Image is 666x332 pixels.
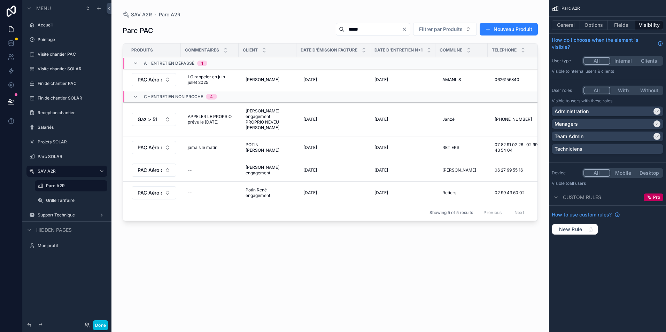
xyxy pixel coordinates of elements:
span: [PERSON_NAME] [442,167,476,173]
span: Parc A2R [562,6,580,11]
span: Potin René engagement [246,187,289,198]
label: Support Technique [38,212,93,218]
h1: Parc PAC [123,26,153,35]
a: How do I choose when the element is visible? [552,37,663,50]
span: [DATE] [303,167,317,173]
button: All [583,57,610,65]
span: Commentaires [185,47,219,53]
span: [DATE] [374,145,388,150]
label: SAV A2R [38,168,93,174]
span: Retiers [442,190,456,196]
span: Janzé [442,117,455,122]
a: Projets SOLAR [38,139,103,145]
label: Fin de chantier SOLAR [38,95,103,101]
button: Visibility [635,20,663,30]
a: Nouveau Produit [480,23,538,35]
span: [DATE] [303,190,317,196]
span: Date d'entretien n+1 [374,47,423,53]
span: [PERSON_NAME] engagement PROPRIO NEVEU [PERSON_NAME] [246,108,289,131]
span: PAC Aéro ou Géo [138,144,162,151]
p: Visible to [552,181,663,186]
span: PAC Aéro ou Géo [138,167,162,174]
button: With [610,87,636,94]
label: Mon profil [38,243,103,248]
a: SAV A2R [123,11,152,18]
button: Select Button [132,186,176,199]
span: Telephone [492,47,517,53]
span: AMANLIS [442,77,461,82]
label: Device [552,170,580,176]
span: [DATE] [303,145,317,150]
span: PAC Aéro ou Géo [138,76,162,83]
span: [DATE] [303,117,317,122]
label: Fin de chantier PAC [38,81,103,86]
p: Visible to [552,98,663,104]
span: [DATE] [374,190,388,196]
div: 4 [210,94,213,100]
label: User type [552,58,580,64]
button: Desktop [636,169,662,177]
span: Showing 5 of 5 results [429,210,473,215]
span: Internal users & clients [570,69,614,74]
span: c - entretien non proche [144,94,203,100]
span: [DATE] [374,167,388,173]
span: Produits [131,47,153,53]
label: Grille Tarifaire [46,198,103,203]
span: Client [243,47,258,53]
div: 1 [201,61,203,66]
button: Select Button [413,23,477,36]
span: 02 99 43 60 02 [495,190,525,196]
label: Parc SOLAR [38,154,103,159]
span: New Rule [556,226,585,232]
button: All [583,87,610,94]
p: Visible to [552,69,663,74]
button: Mobile [610,169,636,177]
span: RETIERS [442,145,459,150]
span: Commune [440,47,462,53]
span: 0626156840 [495,77,519,82]
span: Hidden pages [36,227,72,234]
label: Accueil [38,22,103,28]
span: jamais le matin [188,145,217,150]
span: SAV A2R [131,11,152,18]
label: Pointage [38,37,103,42]
span: Gaz > 51 [138,116,157,123]
span: [PERSON_NAME] [246,77,279,82]
span: all users [570,181,586,186]
button: Options [580,20,608,30]
label: Salariés [38,125,103,130]
button: Select Button [132,73,176,86]
label: Parc A2R [46,183,103,189]
p: Techniciens [555,145,582,152]
span: Date d'émission facture [301,47,357,53]
button: Select Button [132,113,176,126]
label: User roles [552,88,580,93]
span: APPELER LE PROPRIO prévu le [DATE] [188,114,232,125]
span: [DATE] [303,77,317,82]
p: Managers [555,120,578,127]
span: POTIN [PERSON_NAME] [246,142,289,153]
button: New Rule [552,224,598,235]
label: Visite chantier SOLAR [38,66,103,72]
a: Parc A2R [159,11,180,18]
span: [PERSON_NAME] engagement [246,165,289,176]
span: How do I choose when the element is visible? [552,37,655,50]
label: Visite chantier PAC [38,52,103,57]
span: Pro [653,195,660,200]
span: 07 82 91 02 26 02 99 43 54 04 [495,142,539,153]
button: Done [93,320,108,330]
button: Select Button [132,164,176,177]
span: Users with these roles [570,98,612,103]
div: -- [188,190,192,196]
p: Administration [555,108,589,115]
label: Reception chantier [38,110,103,116]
